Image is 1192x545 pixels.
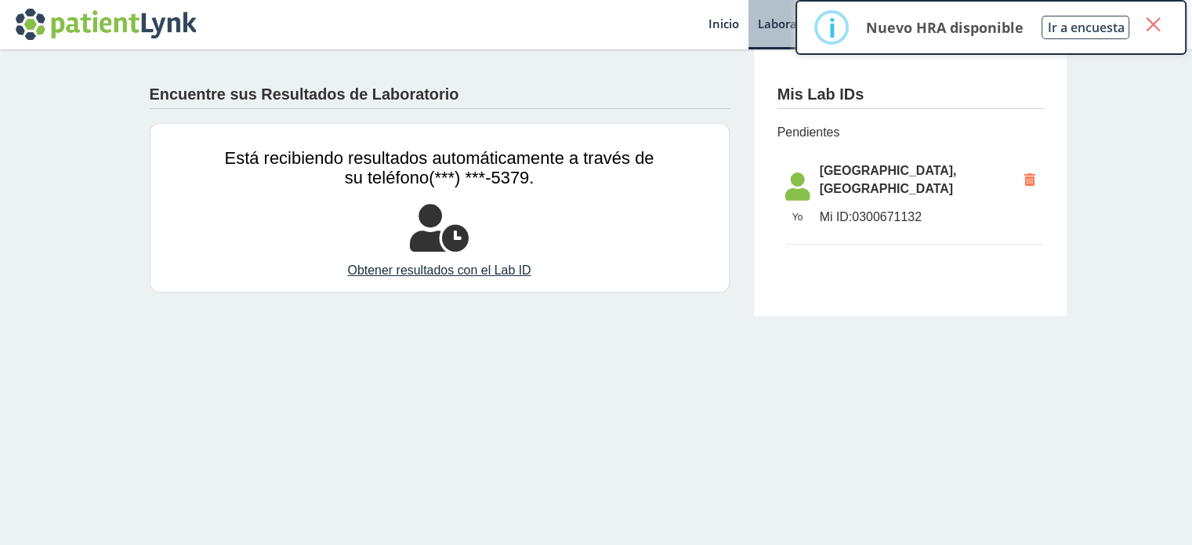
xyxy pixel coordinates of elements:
span: Yo [776,210,820,224]
p: Nuevo HRA disponible [865,18,1023,37]
a: Obtener resultados con el Lab ID [225,261,654,280]
h4: Encuentre sus Resultados de Laboratorio [150,85,459,104]
span: Pendientes [777,123,1043,142]
button: Close this dialog [1139,10,1167,38]
span: 0300671132 [820,208,1016,227]
div: i [828,13,835,42]
span: Está recibiendo resultados automáticamente a través de su teléfono [225,148,654,187]
span: [GEOGRAPHIC_DATA], [GEOGRAPHIC_DATA] [820,162,1016,199]
button: Ir a encuesta [1042,16,1129,39]
span: Mi ID: [820,210,853,223]
h4: Mis Lab IDs [777,85,864,104]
